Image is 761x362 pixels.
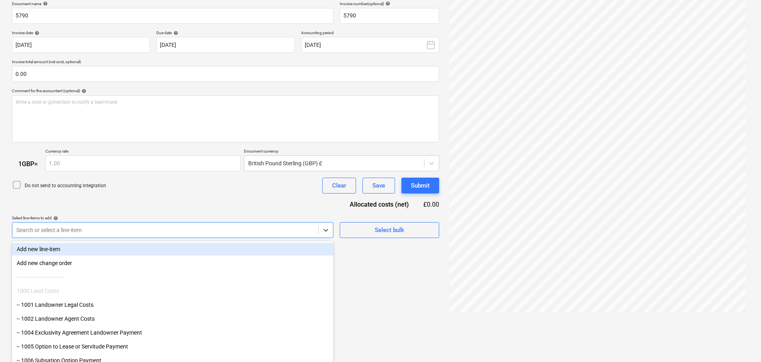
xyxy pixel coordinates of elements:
span: help [33,31,39,35]
input: Invoice number [340,8,439,24]
input: Document name [12,8,333,24]
input: Due date not specified [156,37,294,53]
div: Document name [12,1,333,6]
button: Save [362,178,395,194]
div: Allocated costs (net) [336,200,422,209]
div: Invoice number (optional) [340,1,439,6]
p: Document currency [244,149,439,155]
button: Select bulk [340,222,439,238]
div: Comment for the accountant (optional) [12,88,439,93]
p: Currency rate [45,149,241,155]
button: Submit [401,178,439,194]
div: Due date [156,30,294,35]
span: help [384,1,390,6]
span: help [52,216,58,221]
span: help [41,1,48,6]
p: Invoice total amount (net cost, optional) [12,59,439,66]
div: ------------------------------ [12,271,333,283]
div: Save [372,180,385,191]
p: Accounting period [301,30,439,37]
button: Clear [322,178,356,194]
div: £0.00 [422,200,439,209]
div: -- 1001 Landowner Legal Costs [12,298,333,311]
div: -- 1004 Exclusivity Agreement Landowner Payment [12,326,333,339]
p: Do not send to accounting integration [25,182,106,189]
div: Clear [332,180,346,191]
iframe: Chat Widget [721,324,761,362]
div: Invoice date [12,30,150,35]
div: 1000 Land Costs [12,285,333,297]
input: Invoice date not specified [12,37,150,53]
div: Add new change order [12,257,333,269]
div: 1 GBP = [12,160,45,168]
div: -- 1005 Option to Lease or Servitude Payment [12,340,333,353]
div: Submit [411,180,430,191]
div: Add new line-item [12,243,333,256]
span: help [80,89,86,93]
div: Select bulk [375,225,404,235]
div: Select line-items to add [12,215,333,221]
div: -- 1002 Landowner Agent Costs [12,312,333,325]
button: [DATE] [301,37,439,53]
input: Invoice total amount (net cost, optional) [12,66,439,82]
span: help [172,31,178,35]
